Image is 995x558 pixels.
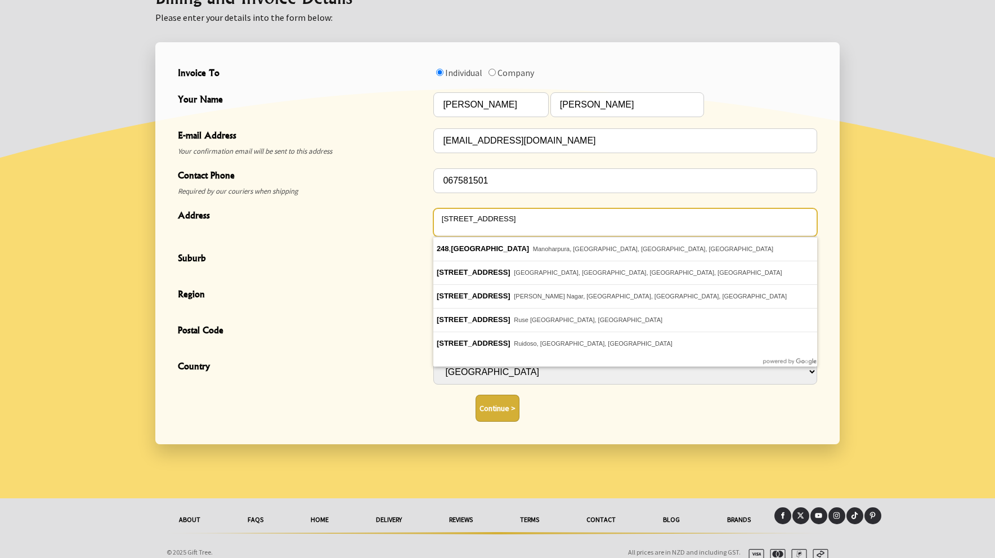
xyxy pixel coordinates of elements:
[628,548,741,556] span: All prices are in NZD and including GST.
[433,261,817,284] div: [GEOGRAPHIC_DATA], [GEOGRAPHIC_DATA], [GEOGRAPHIC_DATA], [GEOGRAPHIC_DATA]
[451,244,529,253] span: [GEOGRAPHIC_DATA]
[437,315,510,324] span: [STREET_ADDRESS]
[703,507,774,532] a: Brands
[437,244,533,253] span: ,
[433,332,817,355] div: Ruidoso, [GEOGRAPHIC_DATA], [GEOGRAPHIC_DATA]
[155,11,840,24] p: Please enter your details into the form below:
[178,66,428,82] span: Invoice To
[436,69,443,76] input: Invoice To
[810,507,827,524] a: Youtube
[224,507,287,532] a: FAQs
[550,92,704,117] input: Your Name
[178,145,428,158] span: Your confirmation email will be sent to this address
[178,287,428,303] span: Region
[178,185,428,198] span: Required by our couriers when shipping
[445,67,482,78] label: Individual
[433,92,548,117] input: Your Name
[178,208,428,225] span: Address
[497,67,534,78] label: Company
[178,251,428,267] span: Suburb
[433,237,817,261] div: Manoharpura, [GEOGRAPHIC_DATA], [GEOGRAPHIC_DATA], [GEOGRAPHIC_DATA]
[774,507,791,524] a: Facebook
[437,244,449,253] span: 248
[178,168,428,185] span: Contact Phone
[496,507,563,532] a: Terms
[828,507,845,524] a: Instagram
[433,128,817,153] input: E-mail Address
[864,507,881,524] a: Pinterest
[433,308,817,332] div: Ruse [GEOGRAPHIC_DATA], [GEOGRAPHIC_DATA]
[433,168,817,193] input: Contact Phone
[639,507,703,532] a: Blog
[488,69,496,76] input: Invoice To
[178,128,428,145] span: E-mail Address
[792,507,809,524] a: X (Twitter)
[352,507,425,532] a: delivery
[846,507,863,524] a: Tiktok
[476,395,519,422] button: Continue >
[563,507,639,532] a: Contact
[178,92,428,109] span: Your Name
[425,507,496,532] a: reviews
[178,323,428,340] span: Postal Code
[155,507,224,532] a: About
[437,268,510,276] span: [STREET_ADDRESS]
[178,359,428,376] span: Country
[433,359,817,385] select: Country
[433,284,817,308] div: [PERSON_NAME] Nagar, [GEOGRAPHIC_DATA], [GEOGRAPHIC_DATA], [GEOGRAPHIC_DATA]
[287,507,352,532] a: HOME
[437,292,510,300] span: [STREET_ADDRESS]
[433,208,817,236] textarea: Address
[167,548,213,556] span: © 2025 Gift Tree.
[437,339,510,347] span: [STREET_ADDRESS]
